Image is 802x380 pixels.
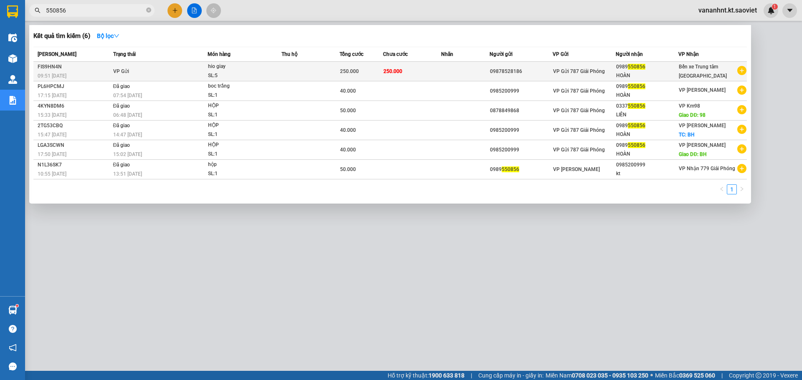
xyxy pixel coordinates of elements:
[490,67,552,76] div: 09878528186
[113,51,136,57] span: Trạng thái
[679,166,735,171] span: VP Nhận 779 Giải Phóng
[38,171,66,177] span: 10:55 [DATE]
[340,166,356,172] span: 50.000
[616,150,678,159] div: HOÀN
[490,126,552,135] div: 0985200999
[441,51,453,57] span: Nhãn
[737,164,746,173] span: plus-circle
[490,165,552,174] div: 0989
[628,103,645,109] span: 550856
[739,186,744,191] span: right
[737,105,746,114] span: plus-circle
[737,86,746,95] span: plus-circle
[113,132,142,138] span: 14:47 [DATE]
[616,169,678,178] div: kt
[616,141,678,150] div: 0989
[208,71,271,81] div: SL: 5
[553,147,605,153] span: VP Gửi 787 Giải Phóng
[8,75,17,84] img: warehouse-icon
[679,132,695,138] span: TC: BH
[679,142,726,148] span: VP [PERSON_NAME]
[9,325,17,333] span: question-circle
[616,51,643,57] span: Người nhận
[38,63,111,71] div: FIS9HN4N
[616,130,678,139] div: HOÀN
[727,185,736,194] a: 1
[114,33,119,39] span: down
[8,54,17,63] img: warehouse-icon
[113,123,130,128] span: Đã giao
[38,51,76,57] span: [PERSON_NAME]
[719,186,724,191] span: left
[616,63,678,71] div: 0989
[208,101,271,111] div: HỘP
[97,33,119,39] strong: Bộ lọc
[113,162,130,168] span: Đã giao
[35,8,41,13] span: search
[113,83,130,89] span: Đã giao
[208,121,271,130] div: HỘP
[208,91,271,100] div: SL: 1
[717,184,727,194] button: left
[490,146,552,154] div: 0985200999
[490,51,513,57] span: Người gửi
[679,151,707,157] span: Giao DĐ: BH
[90,29,126,43] button: Bộ lọcdown
[208,150,271,159] div: SL: 1
[208,82,271,91] div: boc trắng
[490,87,552,96] div: 0985200999
[616,82,678,91] div: 0989
[678,51,699,57] span: VP Nhận
[737,66,746,75] span: plus-circle
[38,73,66,79] span: 09:51 [DATE]
[727,184,737,194] li: 1
[628,83,645,89] span: 550856
[737,184,747,194] button: right
[208,130,271,139] div: SL: 1
[340,88,356,94] span: 40.000
[553,166,600,172] span: VP [PERSON_NAME]
[737,184,747,194] li: Next Page
[113,112,142,118] span: 06:48 [DATE]
[282,51,297,57] span: Thu hộ
[38,151,66,157] span: 17:50 [DATE]
[553,88,605,94] span: VP Gửi 787 Giải Phóng
[208,62,271,71] div: hio giay
[208,51,231,57] span: Món hàng
[208,141,271,150] div: HỘP
[9,362,17,370] span: message
[113,171,142,177] span: 13:51 [DATE]
[616,111,678,119] div: LIÊN
[737,144,746,154] span: plus-circle
[679,123,726,128] span: VP [PERSON_NAME]
[628,123,645,128] span: 550856
[208,111,271,120] div: SL: 1
[38,102,111,111] div: 4KYN8DM6
[340,147,356,153] span: 40.000
[737,125,746,134] span: plus-circle
[113,103,130,109] span: Đã giao
[38,121,111,130] div: 2TG53CBQ
[717,184,727,194] li: Previous Page
[616,161,678,169] div: 0985200999
[8,96,17,105] img: solution-icon
[616,71,678,80] div: HOÀN
[628,64,645,70] span: 550856
[340,108,356,113] span: 50.000
[46,6,145,15] input: Tìm tên, số ĐT hoặc mã đơn
[553,51,569,57] span: VP Gửi
[9,344,17,352] span: notification
[38,93,66,98] span: 17:15 [DATE]
[490,106,552,115] div: 0878849868
[146,8,151,13] span: close-circle
[8,306,17,315] img: warehouse-icon
[38,161,111,169] div: N1L36SK7
[16,305,18,307] sup: 1
[33,32,90,40] h3: Kết quả tìm kiếm ( 6 )
[208,160,271,169] div: hộp
[679,64,727,79] span: Bến xe Trung tâm [GEOGRAPHIC_DATA]
[38,132,66,138] span: 15:47 [DATE]
[340,68,359,74] span: 250.000
[679,103,700,109] span: VP Km98
[38,82,111,91] div: PL6HPCMJ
